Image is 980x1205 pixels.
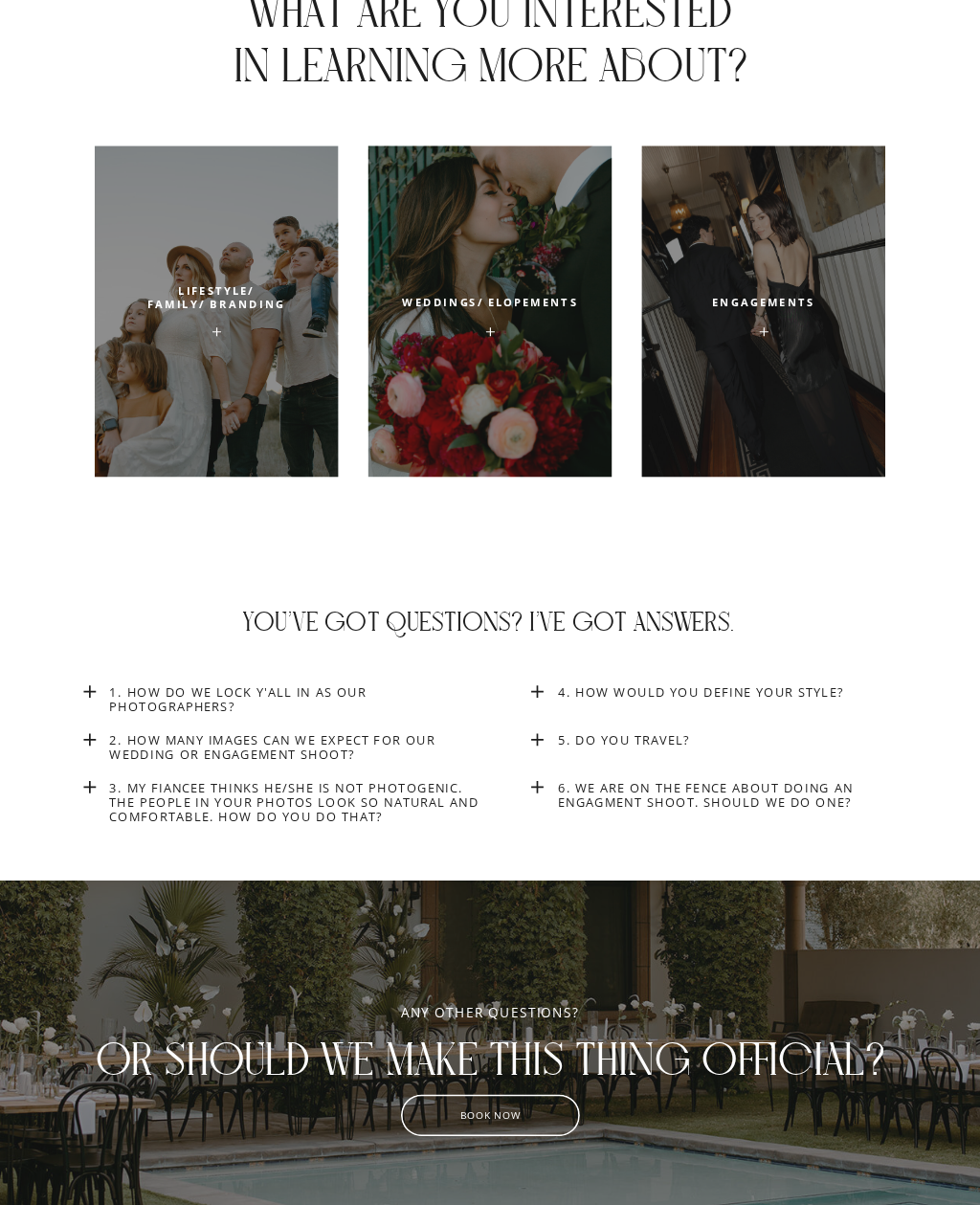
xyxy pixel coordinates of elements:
a: 2. How many images can we expect for our wedding or engagement shoot? [109,732,486,768]
h2: You've got questions? I've got answers. [175,606,804,632]
a: 6. We are on the fence about doing an engagment shoot. Should we do one? [558,779,935,814]
a: 3. My fiancee thinks he/she is not photogenic. The people in your photos look so natural and comf... [109,779,486,829]
a: lifestyle/Family/ Branding [122,285,310,320]
a: Engagements [670,297,857,313]
a: 5. Do you Travel? [558,732,935,768]
a: or should we make this thing official? [25,1033,956,1069]
a: book now [420,1110,560,1125]
h2: any other questions? [238,1005,742,1022]
a: 1. How do we lock y'all in as our photographers? [109,683,486,714]
a: weddings/ Elopements [396,297,584,324]
h2: lifestyle/ Family/ Branding [122,285,310,320]
a: 4. How would you define your style? [558,683,935,698]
